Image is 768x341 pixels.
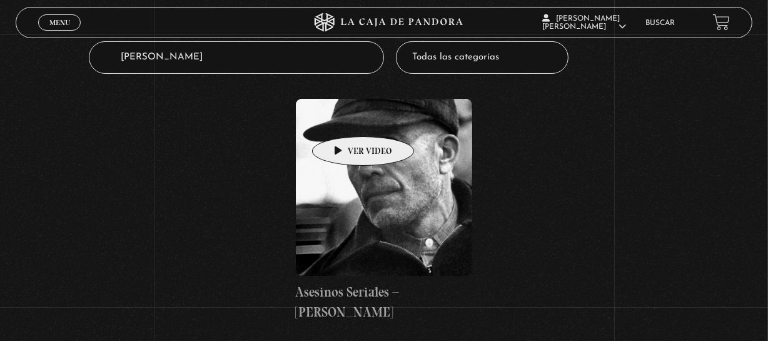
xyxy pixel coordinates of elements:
span: [PERSON_NAME] [PERSON_NAME] [542,15,626,31]
a: Asesinos Seriales – [PERSON_NAME] [296,99,473,322]
h4: Asesinos Seriales – [PERSON_NAME] [296,282,473,322]
a: Buscar [646,19,675,27]
span: Cerrar [45,29,74,38]
span: Menu [49,19,70,26]
a: View your shopping cart [713,14,730,31]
